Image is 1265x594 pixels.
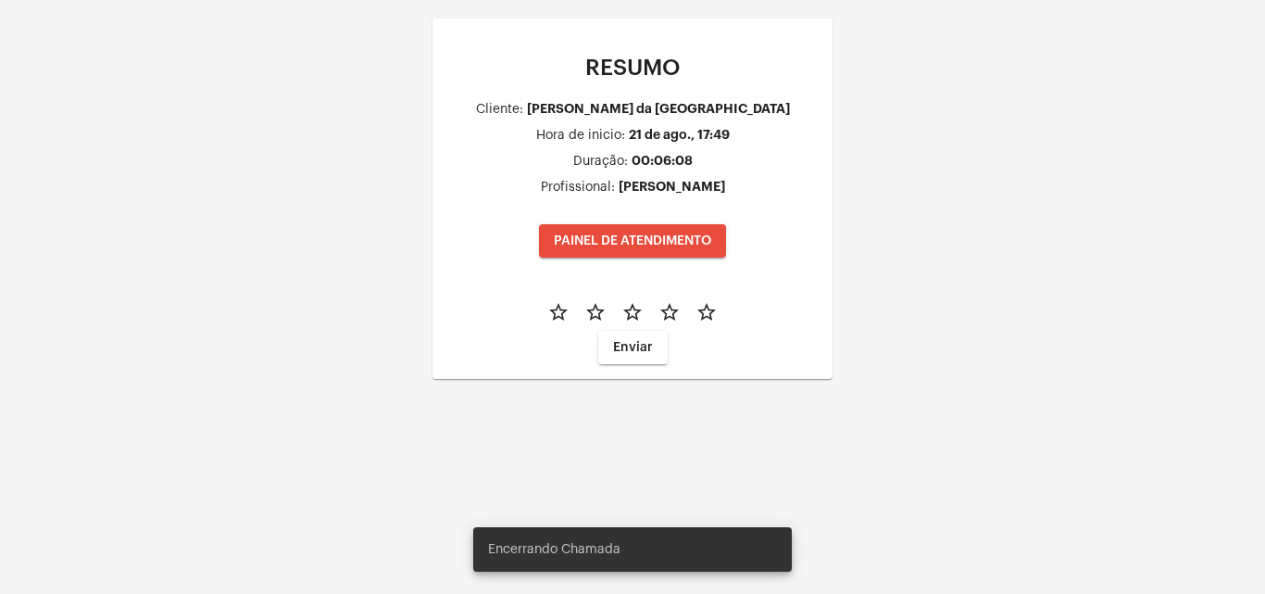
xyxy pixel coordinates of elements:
[584,301,607,323] mat-icon: star_border
[539,224,726,258] button: PAINEL DE ATENDIMENTO
[547,301,570,323] mat-icon: star_border
[527,102,790,116] div: [PERSON_NAME] da [GEOGRAPHIC_DATA]
[536,129,625,143] div: Hora de inicio:
[541,181,615,195] div: Profissional:
[573,155,628,169] div: Duração:
[629,128,730,142] div: 21 de ago., 17:49
[658,301,681,323] mat-icon: star_border
[619,180,725,194] div: [PERSON_NAME]
[488,540,620,559] span: Encerrando Chamada
[632,154,693,168] div: 00:06:08
[598,331,668,364] button: Enviar
[695,301,718,323] mat-icon: star_border
[613,341,653,354] span: Enviar
[621,301,644,323] mat-icon: star_border
[447,56,818,80] p: RESUMO
[554,234,711,247] span: PAINEL DE ATENDIMENTO
[476,103,523,117] div: Cliente:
